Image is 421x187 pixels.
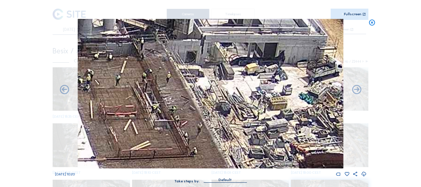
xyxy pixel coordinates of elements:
[344,12,361,16] div: Fullscreen
[59,85,70,95] i: Forward
[174,179,200,183] div: Take steps by:
[78,19,343,168] img: Image
[218,177,232,183] div: Default
[351,85,362,95] i: Back
[204,177,247,182] div: Default
[55,172,75,176] span: [DATE] 10:20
